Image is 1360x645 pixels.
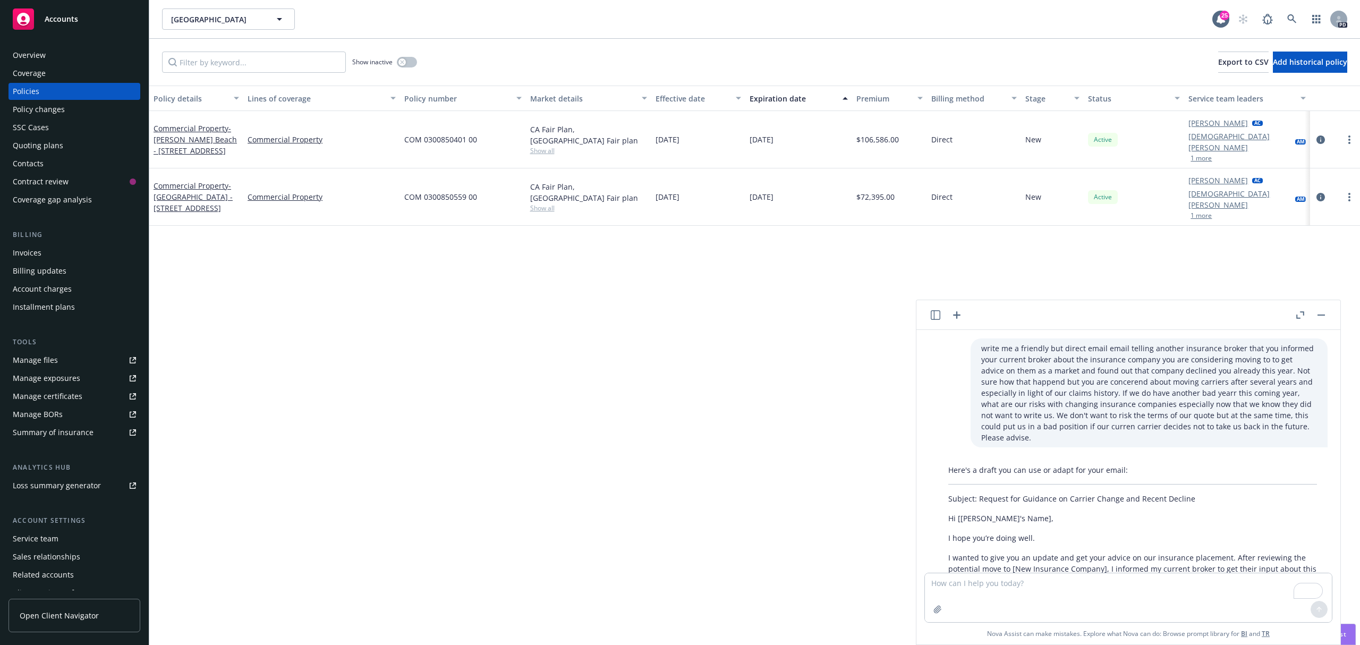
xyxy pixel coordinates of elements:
[8,299,140,316] a: Installment plans
[8,230,140,240] div: Billing
[404,191,477,202] span: COM 0300850559 00
[149,86,243,111] button: Policy details
[13,566,74,583] div: Related accounts
[248,191,396,202] a: Commercial Property
[8,244,140,261] a: Invoices
[8,352,140,369] a: Manage files
[1088,93,1168,104] div: Status
[8,101,140,118] a: Policy changes
[8,462,140,473] div: Analytics hub
[1188,117,1248,129] a: [PERSON_NAME]
[1241,629,1247,638] a: BI
[45,15,78,23] span: Accounts
[8,388,140,405] a: Manage certificates
[1220,11,1229,20] div: 25
[1218,52,1269,73] button: Export to CSV
[856,93,912,104] div: Premium
[750,93,836,104] div: Expiration date
[656,93,729,104] div: Effective date
[162,9,295,30] button: [GEOGRAPHIC_DATA]
[530,93,635,104] div: Market details
[404,93,509,104] div: Policy number
[8,584,140,601] a: Client navigator features
[750,191,773,202] span: [DATE]
[1021,86,1084,111] button: Stage
[852,86,928,111] button: Premium
[13,352,58,369] div: Manage files
[8,262,140,279] a: Billing updates
[248,134,396,145] a: Commercial Property
[1281,9,1303,30] a: Search
[352,57,393,66] span: Show inactive
[8,566,140,583] a: Related accounts
[154,123,237,156] span: - [PERSON_NAME] Beach - [STREET_ADDRESS]
[13,83,39,100] div: Policies
[931,191,953,202] span: Direct
[1025,134,1041,145] span: New
[1191,155,1212,162] button: 1 more
[13,584,101,601] div: Client navigator features
[8,83,140,100] a: Policies
[13,406,63,423] div: Manage BORs
[948,464,1317,476] p: Here's a draft you can use or adapt for your email:
[8,281,140,298] a: Account charges
[8,406,140,423] a: Manage BORs
[400,86,525,111] button: Policy number
[8,530,140,547] a: Service team
[20,610,99,621] span: Open Client Navigator
[154,93,227,104] div: Policy details
[13,65,46,82] div: Coverage
[8,424,140,441] a: Summary of insurance
[1025,191,1041,202] span: New
[656,191,679,202] span: [DATE]
[927,86,1021,111] button: Billing method
[1092,135,1113,145] span: Active
[530,124,647,146] div: CA Fair Plan, [GEOGRAPHIC_DATA] Fair plan
[1343,191,1356,203] a: more
[1188,93,1294,104] div: Service team leaders
[8,4,140,34] a: Accounts
[1191,213,1212,219] button: 1 more
[1314,191,1327,203] a: circleInformation
[154,123,237,156] a: Commercial Property
[13,548,80,565] div: Sales relationships
[530,181,647,203] div: CA Fair Plan, [GEOGRAPHIC_DATA] Fair plan
[248,93,384,104] div: Lines of coverage
[8,548,140,565] a: Sales relationships
[13,47,46,64] div: Overview
[1273,52,1347,73] button: Add historical policy
[154,181,233,213] a: Commercial Property
[931,93,1005,104] div: Billing method
[13,388,82,405] div: Manage certificates
[1188,131,1290,153] a: [DEMOGRAPHIC_DATA][PERSON_NAME]
[856,191,895,202] span: $72,395.00
[981,343,1317,443] p: write me a friendly but direct email email telling another insurance broker that you informed you...
[13,101,65,118] div: Policy changes
[171,14,263,25] span: [GEOGRAPHIC_DATA]
[1188,188,1290,210] a: [DEMOGRAPHIC_DATA][PERSON_NAME]
[13,262,66,279] div: Billing updates
[162,52,346,73] input: Filter by keyword...
[1314,133,1327,146] a: circleInformation
[8,370,140,387] a: Manage exposures
[656,134,679,145] span: [DATE]
[1273,57,1347,67] span: Add historical policy
[1257,9,1278,30] a: Report a Bug
[8,155,140,172] a: Contacts
[154,181,233,213] span: - [GEOGRAPHIC_DATA] - [STREET_ADDRESS]
[948,493,1317,504] p: Subject: Request for Guidance on Carrier Change and Recent Decline
[745,86,852,111] button: Expiration date
[13,244,41,261] div: Invoices
[243,86,400,111] button: Lines of coverage
[13,299,75,316] div: Installment plans
[8,191,140,208] a: Coverage gap analysis
[1306,9,1327,30] a: Switch app
[13,119,49,136] div: SSC Cases
[1232,9,1254,30] a: Start snowing
[651,86,745,111] button: Effective date
[948,532,1317,544] p: I hope you’re doing well.
[8,65,140,82] a: Coverage
[530,146,647,155] span: Show all
[8,337,140,347] div: Tools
